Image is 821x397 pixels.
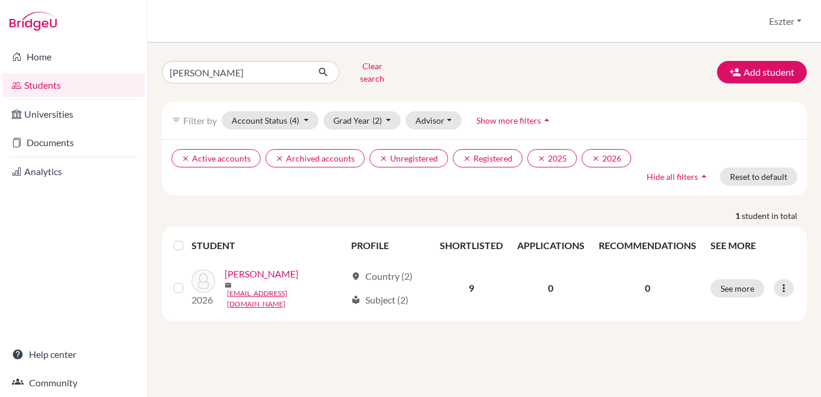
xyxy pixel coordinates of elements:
[192,293,215,307] p: 2026
[351,293,408,307] div: Subject (2)
[463,154,471,163] i: clear
[222,111,319,130] button: Account Status(4)
[476,115,541,125] span: Show more filters
[2,131,145,154] a: Documents
[2,343,145,366] a: Help center
[171,115,181,125] i: filter_list
[227,288,345,309] a: [EMAIL_ADDRESS][DOMAIN_NAME]
[351,295,361,305] span: local_library
[351,269,413,283] div: Country (2)
[181,154,190,163] i: clear
[351,272,361,281] span: location_on
[225,282,232,289] span: mail
[265,149,365,167] button: clearArchived accounts
[162,61,309,83] input: Find student by name...
[698,170,710,182] i: arrow_drop_up
[637,167,720,186] button: Hide all filtersarrow_drop_up
[379,154,388,163] i: clear
[405,111,462,130] button: Advisor
[527,149,577,167] button: clear2025
[710,279,764,298] button: See more
[717,61,807,83] button: Add student
[2,45,145,69] a: Home
[510,260,592,317] td: 0
[344,231,433,260] th: PROFILE
[720,167,797,186] button: Reset to default
[599,281,696,295] p: 0
[275,154,284,163] i: clear
[453,149,523,167] button: clearRegistered
[433,231,510,260] th: SHORTLISTED
[339,57,405,88] button: Clear search
[192,269,215,293] img: Bartók, Márton
[183,115,217,126] span: Filter by
[433,260,510,317] td: 9
[764,10,807,33] button: Eszter
[466,111,563,130] button: Show more filtersarrow_drop_up
[372,115,382,125] span: (2)
[510,231,592,260] th: APPLICATIONS
[2,102,145,126] a: Universities
[537,154,546,163] i: clear
[2,371,145,395] a: Community
[592,154,600,163] i: clear
[192,231,343,260] th: STUDENT
[703,231,802,260] th: SEE MORE
[2,73,145,97] a: Students
[290,115,299,125] span: (4)
[171,149,261,167] button: clearActive accounts
[9,12,57,31] img: Bridge-U
[369,149,448,167] button: clearUnregistered
[2,160,145,183] a: Analytics
[323,111,401,130] button: Grad Year(2)
[742,209,807,222] span: student in total
[647,172,698,182] span: Hide all filters
[225,267,298,281] a: [PERSON_NAME]
[592,231,703,260] th: RECOMMENDATIONS
[541,114,553,126] i: arrow_drop_up
[735,209,742,222] strong: 1
[582,149,631,167] button: clear2026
